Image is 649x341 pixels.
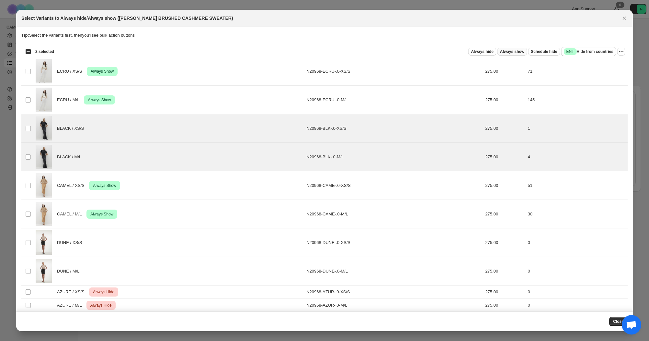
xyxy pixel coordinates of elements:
td: 0 [526,257,628,286]
td: 275.00 [483,86,526,114]
button: Close [620,14,629,23]
td: 275.00 [483,114,526,143]
button: SuccessENTHide from countries [561,47,616,56]
td: 275.00 [483,171,526,200]
span: ECRU / M/L [57,97,83,103]
span: Schedule hide [531,49,557,54]
td: 275.00 [483,299,526,312]
td: N20968-BLK-.0-M/L [304,143,483,171]
td: N20968-DUNE-.0-M/L [304,257,483,286]
img: FA24_N20969_MAISIE_CAMEL_5878_33a3f7c7-d85a-41e0-bac3-9f68ca8df53e.jpg [36,202,52,226]
span: CAMEL / XS/S [57,182,88,189]
span: BLACK / M/L [57,154,85,160]
span: DUNE / XS/S [57,239,85,246]
span: CAMEL / M/L [57,211,85,217]
td: 275.00 [483,228,526,257]
a: Open chat [622,315,641,335]
td: 145 [526,86,628,114]
td: N20968-ECRU-.0-M/L [304,86,483,114]
span: AZURE / XS/S [57,289,88,295]
img: SP24_PDP_N20968_SHEENA_DUNE_03971.jpg [36,259,52,283]
td: 275.00 [483,286,526,299]
button: Close [609,317,628,326]
button: Always show [497,48,527,55]
span: Always show [500,49,524,54]
button: Always hide [468,48,496,55]
td: 275.00 [483,143,526,171]
span: ECRU / XS/S [57,68,85,75]
span: BLACK / XS/S [57,125,87,132]
img: FA24_N20969_MAISIE_CAMEL_5878_33a3f7c7-d85a-41e0-bac3-9f68ca8df53e.jpg [36,173,52,198]
span: Hide from countries [564,48,613,55]
td: 0 [526,228,628,257]
td: N20968-AZUR-.0-XS/S [304,286,483,299]
span: AZURE / M/L [57,302,85,309]
img: SP24_PDP_N20968_SHEENA_DUNE_03971.jpg [36,230,52,255]
td: 275.00 [483,57,526,86]
td: N20968-AZUR-.0-M/L [304,299,483,312]
span: Always Show [86,96,112,104]
img: FA24_N20968_SHEENA_BLACK_5451.jpg [36,116,52,140]
span: Always Hide [89,301,113,309]
img: FA24_N20968_SHEENA_ECRU_0082.jpg [36,59,52,83]
span: Always hide [471,49,493,54]
td: N20968-CAME-.0-XS/S [304,171,483,200]
span: ENT [566,49,574,54]
td: N20968-DUNE-.0-XS/S [304,228,483,257]
td: N20968-ECRU-.0-XS/S [304,57,483,86]
td: 71 [526,57,628,86]
span: Always Hide [92,288,116,296]
td: 0 [526,299,628,312]
span: 2 selected [35,49,54,54]
p: Select the variants first, then you'll see bulk action buttons [21,32,628,39]
span: Always Show [89,210,115,218]
td: 275.00 [483,200,526,228]
td: 4 [526,143,628,171]
button: Schedule hide [528,48,560,55]
img: FA24_N20968_SHEENA_BLACK_5451.jpg [36,145,52,169]
td: 0 [526,286,628,299]
img: FA24_N20968_SHEENA_ECRU_0082.jpg [36,88,52,112]
td: 30 [526,200,628,228]
span: DUNE / M/L [57,268,83,274]
td: 1 [526,114,628,143]
td: 275.00 [483,257,526,286]
span: Always Show [89,67,115,75]
button: More actions [617,48,625,55]
td: 51 [526,171,628,200]
td: N20968-BLK-.0-XS/S [304,114,483,143]
span: Close [613,319,624,324]
span: Always Show [92,182,117,189]
strong: Tip: [21,33,29,38]
h2: Select Variants to Always hide/Always show ([PERSON_NAME] BRUSHED CASHMERE SWEATER) [21,15,233,21]
td: N20968-CAME-.0-M/L [304,200,483,228]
